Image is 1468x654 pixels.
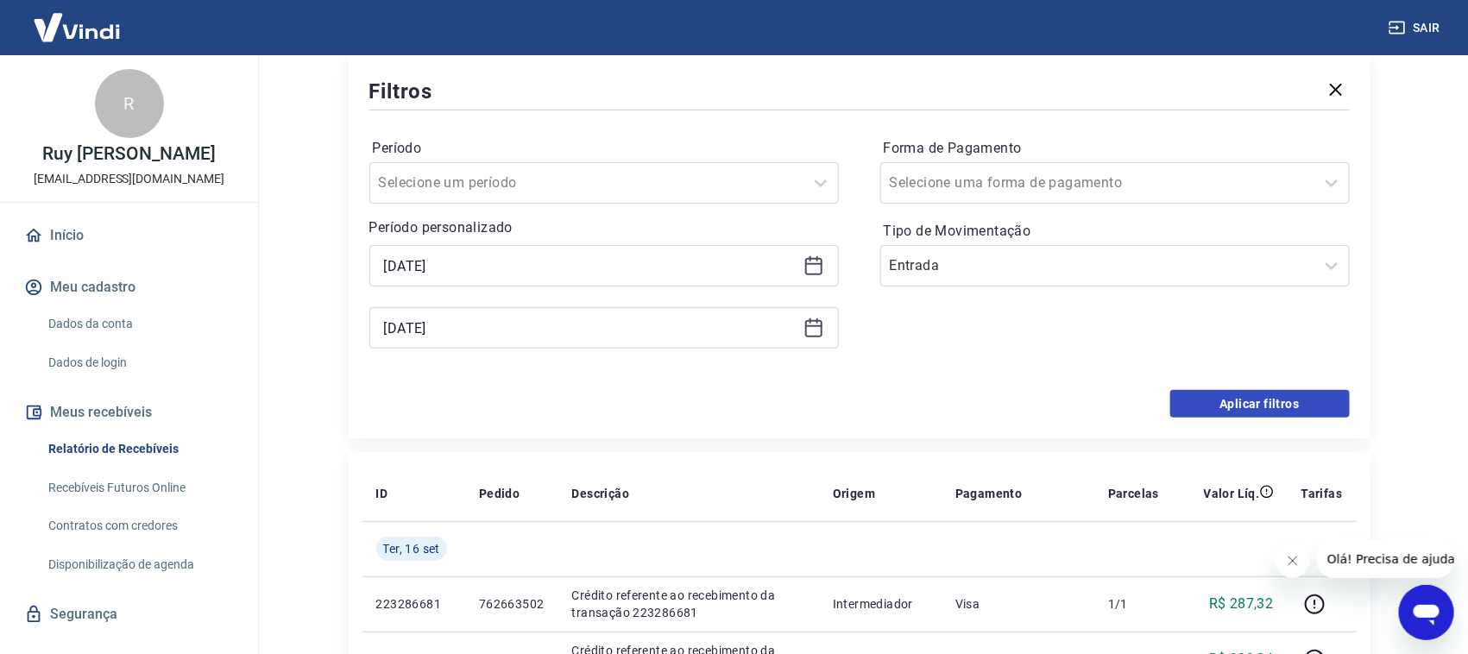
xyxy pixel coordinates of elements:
button: Meu cadastro [21,268,237,306]
p: [EMAIL_ADDRESS][DOMAIN_NAME] [34,170,224,188]
label: Período [373,138,835,159]
iframe: Botão para abrir a janela de mensagens [1399,585,1454,640]
p: Origem [833,485,875,502]
p: Período personalizado [369,217,839,238]
p: ID [376,485,388,502]
a: Dados da conta [41,306,237,342]
span: Ter, 16 set [383,540,440,557]
p: Visa [955,595,1081,613]
p: Pedido [479,485,520,502]
p: Crédito referente ao recebimento da transação 223286681 [572,587,805,621]
input: Data final [384,315,797,341]
a: Recebíveis Futuros Online [41,470,237,506]
p: Ruy [PERSON_NAME] [42,145,215,163]
a: Dados de login [41,345,237,380]
button: Sair [1385,12,1447,44]
label: Tipo de Movimentação [884,221,1346,242]
label: Forma de Pagamento [884,138,1346,159]
button: Meus recebíveis [21,393,237,431]
iframe: Mensagem da empresa [1317,540,1454,578]
button: Aplicar filtros [1170,390,1350,418]
a: Contratos com credores [41,508,237,544]
p: Intermediador [833,595,928,613]
img: Vindi [21,1,133,53]
p: Pagamento [955,485,1023,502]
div: R [95,69,164,138]
a: Início [21,217,237,255]
p: 1/1 [1108,595,1159,613]
p: 762663502 [479,595,545,613]
a: Disponibilização de agenda [41,547,237,582]
a: Segurança [21,595,237,633]
p: R$ 287,32 [1209,594,1274,614]
p: Descrição [572,485,630,502]
input: Data inicial [384,253,797,279]
p: Valor Líq. [1204,485,1260,502]
iframe: Fechar mensagem [1276,544,1310,578]
span: Olá! Precisa de ajuda? [10,12,145,26]
p: 223286681 [376,595,451,613]
a: Relatório de Recebíveis [41,431,237,467]
h5: Filtros [369,78,433,105]
p: Tarifas [1301,485,1343,502]
p: Parcelas [1108,485,1159,502]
